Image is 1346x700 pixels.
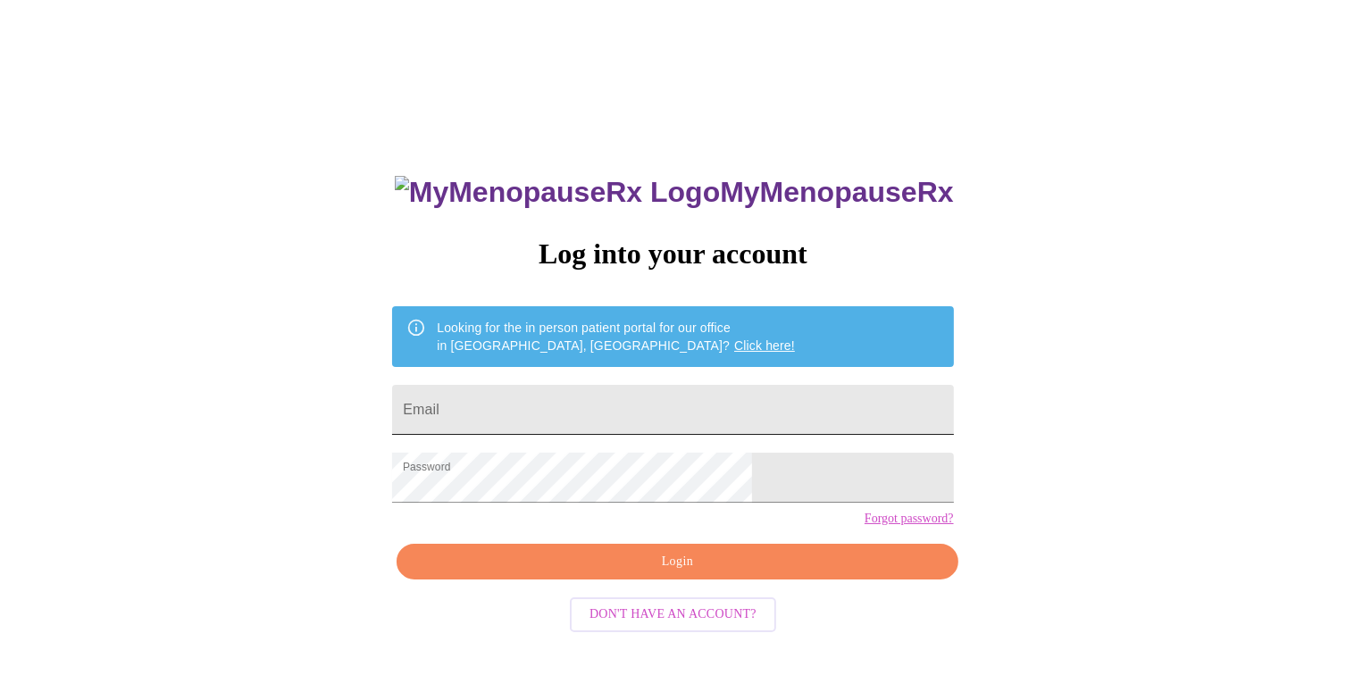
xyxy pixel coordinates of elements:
a: Don't have an account? [565,605,781,621]
h3: Log into your account [392,237,953,271]
a: Forgot password? [865,512,954,526]
a: Click here! [734,338,795,353]
button: Don't have an account? [570,597,776,632]
span: Login [417,551,937,573]
img: MyMenopauseRx Logo [395,176,720,209]
div: Looking for the in person patient portal for our office in [GEOGRAPHIC_DATA], [GEOGRAPHIC_DATA]? [437,312,795,362]
h3: MyMenopauseRx [395,176,954,209]
span: Don't have an account? [589,604,757,626]
button: Login [397,544,957,580]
